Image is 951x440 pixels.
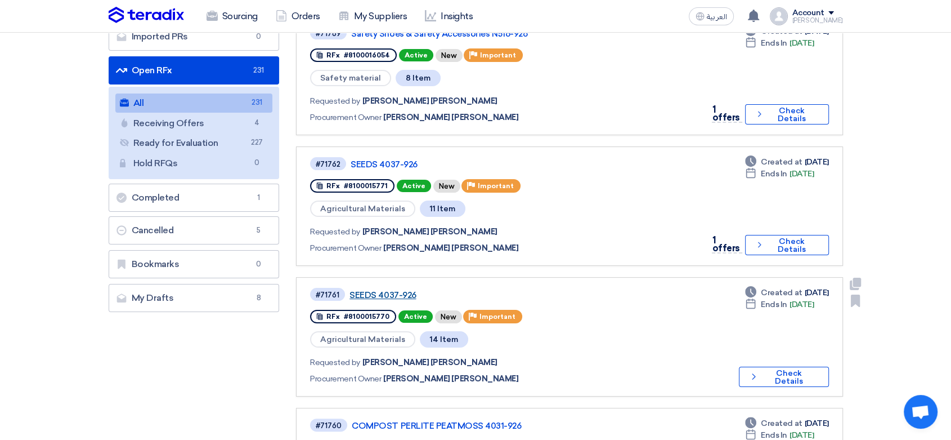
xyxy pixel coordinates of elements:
[252,225,265,236] span: 5
[398,310,433,323] span: Active
[761,156,802,168] span: Created at
[689,7,734,25] button: العربية
[252,65,265,76] span: 231
[362,95,497,107] span: [PERSON_NAME] [PERSON_NAME]
[433,180,460,193] div: New
[115,114,273,133] a: Receiving Offers
[316,422,342,429] div: #71760
[115,134,273,153] a: Ready for Evaluation
[745,235,829,255] button: Check Details
[250,117,263,129] span: 4
[383,373,518,385] span: [PERSON_NAME] [PERSON_NAME]
[745,287,828,299] div: [DATE]
[252,31,265,42] span: 0
[316,161,340,168] div: #71762
[362,357,497,368] span: [PERSON_NAME] [PERSON_NAME]
[770,7,788,25] img: profile_test.png
[745,37,814,49] div: [DATE]
[250,157,263,169] span: 0
[792,17,843,24] div: [PERSON_NAME]
[252,192,265,203] span: 1
[109,23,280,51] a: Imported PRs0
[109,284,280,312] a: My Drafts8
[745,104,829,125] button: Check Details
[712,104,739,123] span: 1 offers
[712,235,739,254] span: 1 offers
[904,395,937,429] div: Open chat
[761,168,787,180] span: Ends In
[349,290,631,300] a: SEEDS 4037-926
[351,29,632,39] a: Safety Shoes & Safety Accessories N516-926
[344,182,388,190] span: #8100015771
[344,313,389,321] span: #8100015770
[252,292,265,304] span: 8
[310,112,381,123] span: Procurement Owner
[326,313,340,321] span: RFx
[344,51,390,59] span: #8100016054
[115,154,273,173] a: Hold RFQs
[310,242,381,254] span: Procurement Owner
[745,417,828,429] div: [DATE]
[115,94,273,113] a: All
[480,51,516,59] span: Important
[435,310,462,323] div: New
[310,201,415,217] span: Agricultural Materials
[479,313,515,321] span: Important
[396,70,441,86] span: 8 Item
[310,373,381,385] span: Procurement Owner
[310,70,391,86] span: Safety material
[739,367,829,387] button: Check Details
[250,137,263,149] span: 227
[109,56,280,85] a: Open RFx231
[310,331,415,348] span: Agricultural Materials
[351,159,632,170] a: SEEDS 4037-926
[397,180,431,192] span: Active
[420,201,465,217] span: 11 Item
[478,182,514,190] span: Important
[329,4,416,29] a: My Suppliers
[198,4,267,29] a: Sourcing
[252,259,265,270] span: 0
[109,184,280,212] a: Completed1
[420,331,468,348] span: 14 Item
[250,97,263,109] span: 231
[707,13,727,21] span: العربية
[352,421,633,431] a: COMPOST PERLITE PEATMOSS 4031-926
[310,226,360,238] span: Requested by
[761,299,787,310] span: Ends In
[383,112,518,123] span: [PERSON_NAME] [PERSON_NAME]
[761,37,787,49] span: Ends In
[316,30,341,37] div: #71769
[745,156,828,168] div: [DATE]
[316,291,339,299] div: #71761
[326,182,340,190] span: RFx
[792,8,824,18] div: Account
[267,4,329,29] a: Orders
[761,417,802,429] span: Created at
[109,216,280,245] a: Cancelled5
[310,95,360,107] span: Requested by
[745,299,814,310] div: [DATE]
[383,242,518,254] span: [PERSON_NAME] [PERSON_NAME]
[109,7,184,24] img: Teradix logo
[362,226,497,238] span: [PERSON_NAME] [PERSON_NAME]
[310,357,360,368] span: Requested by
[416,4,482,29] a: Insights
[326,51,340,59] span: RFx
[761,287,802,299] span: Created at
[436,49,463,62] div: New
[745,168,814,180] div: [DATE]
[109,250,280,278] a: Bookmarks0
[399,49,433,61] span: Active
